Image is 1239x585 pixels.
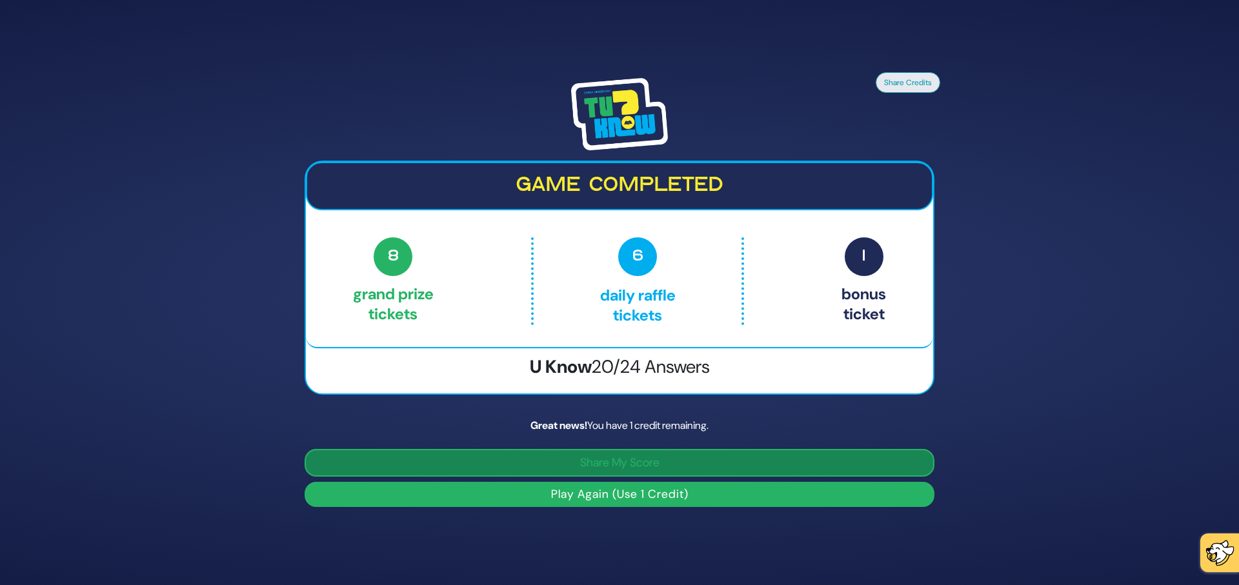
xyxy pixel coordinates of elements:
p: Bonus ticket [841,237,886,325]
p: Daily Raffle tickets [561,237,714,325]
span: 6 [618,237,657,276]
h2: Game completed [317,174,922,198]
span: 8 [374,237,412,276]
h3: U Know [306,356,933,378]
button: Play Again (Use 1 Credit) [305,482,934,507]
span: 20/24 Answers [592,355,710,379]
div: You have 1 credit remaining. [305,418,934,433]
button: Share Credits [876,72,940,93]
button: Share My Score [305,449,934,477]
span: 1 [845,237,883,276]
img: Tournament Logo [571,78,668,150]
p: Grand Prize tickets [353,237,434,325]
strong: Great news! [530,419,587,432]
